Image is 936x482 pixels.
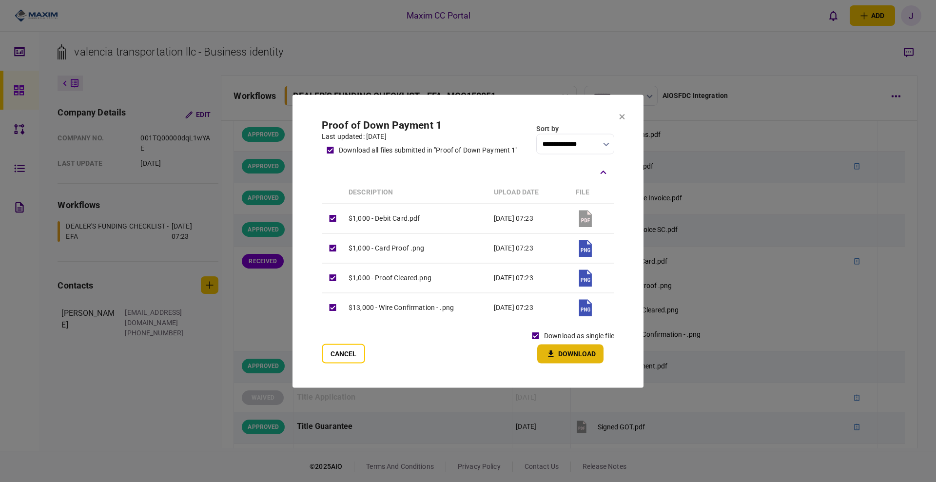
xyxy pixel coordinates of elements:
td: $1,000 - Proof Cleared.png [344,263,489,293]
td: [DATE] 07:23 [489,293,571,323]
div: download all files submitted in "Proof of Down Payment 1" [339,145,518,155]
td: [DATE] 07:23 [489,233,571,263]
div: last updated: [DATE] [322,131,518,141]
button: Download [537,344,604,363]
td: [DATE] 07:23 [489,263,571,293]
h2: Proof of Down Payment 1 [322,119,518,131]
th: Description [344,181,489,204]
button: Cancel [322,344,365,363]
td: $13,000 - Wire Confirmation - .png [344,293,489,323]
th: upload date [489,181,571,204]
div: Sort by [536,123,614,134]
label: download as single file [544,330,614,341]
td: $1,000 - Card Proof .png [344,233,489,263]
td: $1,000 - Debit Card.pdf [344,204,489,233]
th: file [571,181,614,204]
td: [DATE] 07:23 [489,204,571,233]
